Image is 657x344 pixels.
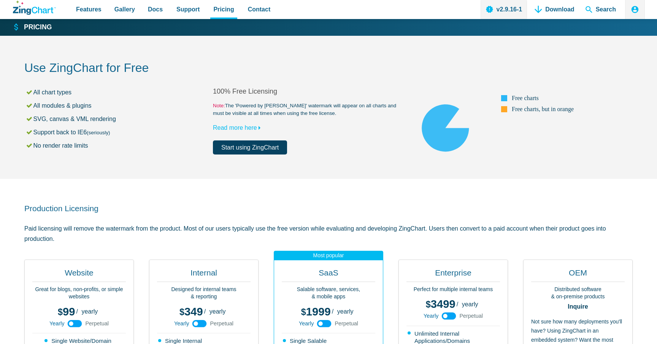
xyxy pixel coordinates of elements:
[176,4,200,14] span: Support
[82,308,98,315] span: yearly
[213,103,225,108] span: Note:
[424,313,438,319] span: Yearly
[87,130,110,135] small: (seriously)
[174,321,189,326] span: Yearly
[25,114,213,124] li: SVG, canvas & VML rendering
[426,298,455,310] span: 3499
[13,1,56,15] a: ZingChart Logo. Click to return to the homepage
[24,24,52,31] strong: Pricing
[282,268,375,282] h2: SaaS
[531,268,625,282] h2: OEM
[25,100,213,111] li: All modules & plugins
[24,223,633,244] p: Paid licensing will remove the watermark from the product. Most of our users typically use the fr...
[13,23,52,32] a: Pricing
[282,286,375,301] p: Salable software, services, & mobile apps
[213,4,234,14] span: Pricing
[337,308,354,315] span: yearly
[32,268,126,282] h2: Website
[49,321,64,326] span: Yearly
[25,140,213,151] li: No render rate limits
[148,4,163,14] span: Docs
[210,321,233,326] span: Perpetual
[213,87,401,96] h2: 100% Free Licensing
[301,306,331,318] span: 1999
[459,313,483,319] span: Perpetual
[209,308,226,315] span: yearly
[76,4,102,14] span: Features
[157,286,251,301] p: Designed for internal teams & reporting
[157,268,251,282] h2: Internal
[462,301,478,307] span: yearly
[76,309,78,315] span: /
[25,87,213,97] li: All chart types
[406,268,500,282] h2: Enterprise
[531,286,625,301] p: Distributed software & on-premise products
[24,203,633,213] h2: Production Licensing
[299,321,314,326] span: Yearly
[406,286,500,293] p: Perfect for multiple internal teams
[25,127,213,137] li: Support back to IE6
[32,286,126,301] p: Great for blogs, non-profits, or simple websites
[85,321,109,326] span: Perpetual
[58,306,75,318] span: 99
[179,306,203,318] span: 349
[248,4,271,14] span: Contact
[213,102,401,117] small: The 'Powered by [PERSON_NAME]' watermark will appear on all charts and must be visible at all tim...
[457,301,458,307] span: /
[24,60,633,77] h2: Use ZingChart for Free
[335,321,358,326] span: Perpetual
[213,124,264,131] a: Read more here
[213,140,287,154] a: Start using ZingChart
[114,4,135,14] span: Gallery
[531,304,625,310] strong: Inquire
[332,309,333,315] span: /
[204,309,206,315] span: /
